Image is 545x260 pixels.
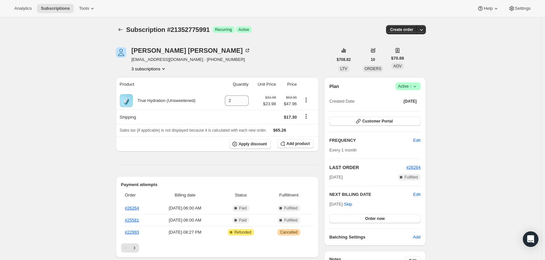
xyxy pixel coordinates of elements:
span: Subscriptions [41,6,70,11]
span: ORDERS [365,66,381,71]
button: #26264 [406,164,420,171]
span: [DATE] · 06:00 AM [156,217,214,224]
a: #25581 [125,218,139,223]
span: [DATE] · [329,202,352,207]
span: $65.26 [273,128,286,133]
span: Paid [239,206,247,211]
span: Recurring [215,27,232,32]
span: Apply discount [239,141,267,147]
span: Customer Portal [362,119,393,124]
h2: FREQUENCY [329,137,413,144]
span: Cancelled [280,230,297,235]
h2: NEXT BILLING DATE [329,191,413,198]
button: Add [409,232,424,242]
span: | [410,84,411,89]
button: Product actions [301,96,311,104]
button: Product actions [132,65,167,72]
button: Edit [409,135,424,146]
h2: Plan [329,83,339,90]
div: Open Intercom Messenger [523,231,538,247]
span: Refunded [234,230,251,235]
a: #26264 [125,206,139,210]
span: Add [413,234,420,240]
span: [DATE] [329,174,343,181]
button: Next [130,243,139,253]
h2: Payment attempts [121,181,314,188]
span: Help [484,6,492,11]
button: Customer Portal [329,117,420,126]
span: $47.96 [280,101,297,107]
span: $70.88 [391,55,404,62]
button: 10 [367,55,379,64]
button: Edit [413,191,420,198]
span: Create order [390,27,413,32]
img: product img [120,94,133,107]
button: Subscriptions [116,25,125,34]
button: Tools [75,4,100,13]
span: Order now [365,216,385,221]
th: Quantity [216,77,251,92]
button: Apply discount [229,139,271,149]
span: Status [218,192,264,198]
span: Active [239,27,249,32]
span: Billing date [156,192,214,198]
span: [DATE] [404,99,417,104]
span: [EMAIL_ADDRESS][DOMAIN_NAME] · [PHONE_NUMBER] [132,56,251,63]
a: #26264 [406,165,420,170]
nav: Pagination [121,243,314,253]
span: LTV [340,66,347,71]
span: $17.30 [284,115,297,120]
button: [DATE] [400,97,421,106]
span: Every 1 month [329,148,357,152]
span: Add product [287,141,310,146]
button: Order now [329,214,420,223]
span: Sales tax (if applicable) is not displayed because it is calculated with each new order. [120,128,267,133]
button: Analytics [10,4,36,13]
div: [PERSON_NAME] [PERSON_NAME] [132,47,251,54]
span: Deloise McGaughey [116,47,126,58]
button: Add product [277,139,314,148]
span: Settings [515,6,531,11]
h2: LAST ORDER [329,164,406,171]
th: Price [278,77,299,92]
a: #22993 [125,230,139,235]
span: Fulfilled [404,175,418,180]
div: True Hydration (Unsweetened) [133,97,195,104]
button: $708.82 [333,55,355,64]
span: $23.98 [263,101,276,107]
span: Active [398,83,418,90]
button: Shipping actions [301,113,311,120]
button: Help [473,4,503,13]
span: Analytics [14,6,32,11]
button: Create order [386,25,417,34]
small: $31.98 [265,95,276,99]
th: Unit Price [251,77,278,92]
span: Tools [79,6,89,11]
span: Fulfillment [268,192,310,198]
span: Fulfilled [284,218,297,223]
span: Skip [344,201,352,208]
span: Paid [239,218,247,223]
th: Shipping [116,110,216,124]
span: 10 [371,57,375,62]
button: Settings [505,4,535,13]
span: Created Date [329,98,354,105]
span: Subscription #21352775991 [126,26,210,33]
small: $63.96 [286,95,297,99]
span: [DATE] · 08:27 PM [156,229,214,236]
th: Order [121,188,155,202]
span: $708.82 [337,57,351,62]
span: Edit [413,137,420,144]
span: Fulfilled [284,206,297,211]
span: [DATE] · 06:00 AM [156,205,214,211]
button: Subscriptions [37,4,74,13]
span: AOV [393,64,401,68]
th: Product [116,77,216,92]
h6: Batching Settings [329,234,413,240]
button: Skip [340,199,356,209]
